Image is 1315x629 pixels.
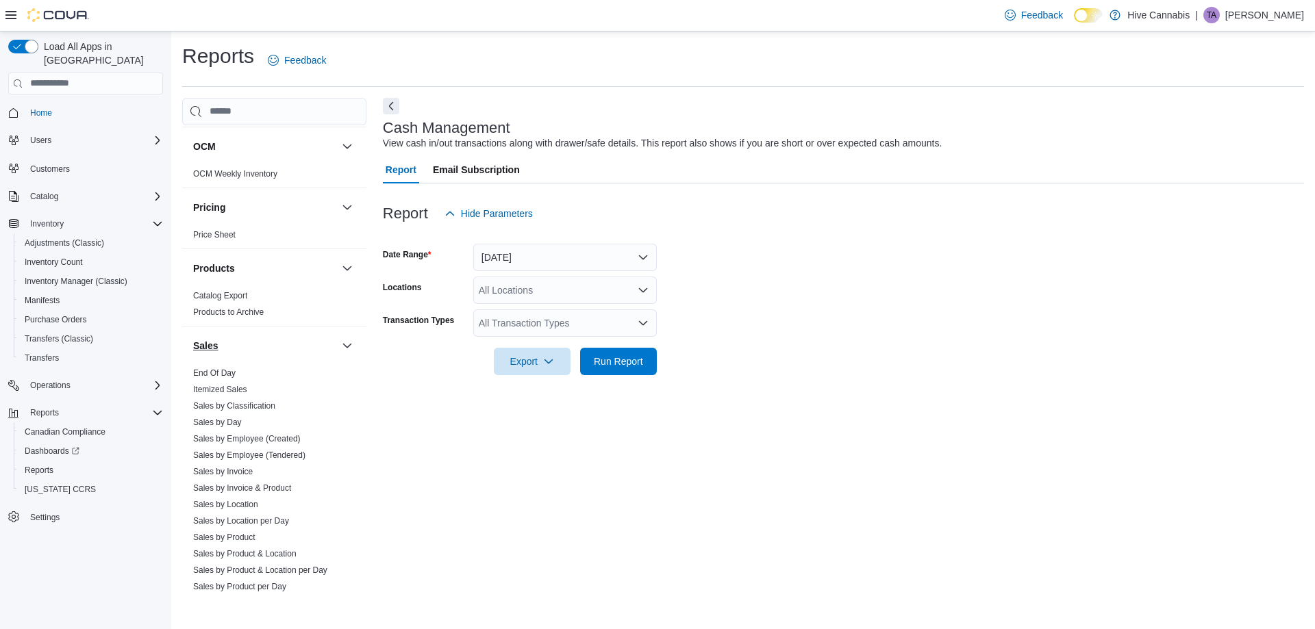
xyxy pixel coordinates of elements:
button: Users [25,132,57,149]
h3: Products [193,261,235,275]
button: Catalog [3,187,168,206]
span: Price Sheet [193,229,236,240]
span: [US_STATE] CCRS [25,484,96,495]
a: Sales by Classification [193,401,275,411]
a: Sales by Employee (Tendered) [193,450,305,460]
span: Settings [30,512,60,523]
div: Sales [182,365,366,600]
button: Reports [3,403,168,422]
a: Customers [25,161,75,177]
h1: Reports [182,42,254,70]
a: Adjustments (Classic) [19,235,110,251]
span: Sales by Classification [193,400,275,411]
button: Hide Parameters [439,200,538,227]
a: Catalog Export [193,291,247,300]
span: Operations [25,377,163,394]
span: Report [386,156,416,183]
button: Canadian Compliance [14,422,168,441]
a: Dashboards [19,443,85,459]
a: Home [25,105,58,121]
span: Manifests [25,295,60,306]
button: Export [494,348,571,375]
span: Sales by Product & Location per Day [193,565,327,576]
span: Sales by Location per Day [193,515,289,526]
span: Hide Parameters [461,207,533,220]
button: Manifests [14,291,168,310]
span: Inventory Count [19,254,163,270]
span: Run Report [594,355,643,368]
a: Sales by Product & Location per Day [193,565,327,575]
p: | [1195,7,1198,23]
span: Sales by Location [193,499,258,510]
span: TA [1207,7,1216,23]
button: [US_STATE] CCRS [14,480,168,499]
span: Home [30,107,52,118]
span: Transfers (Classic) [19,331,163,347]
a: Sales by Location [193,500,258,509]
a: Dashboards [14,441,168,461]
span: Reports [25,405,163,421]
button: Inventory Count [14,253,168,272]
a: Sales by Invoice [193,467,253,476]
span: Inventory Manager (Classic) [19,273,163,290]
button: Operations [25,377,76,394]
span: Products to Archive [193,307,264,318]
span: Users [25,132,163,149]
a: Sales by Employee (Created) [193,434,301,444]
span: Sales by Invoice [193,466,253,477]
span: Customers [30,164,70,175]
a: Purchase Orders [19,311,92,328]
p: Hive Cannabis [1127,7,1190,23]
span: Inventory [30,218,64,229]
span: Catalog Export [193,290,247,301]
label: Transaction Types [383,315,454,326]
button: Transfers (Classic) [14,329,168,348]
span: Export [502,348,562,375]
a: Price Sheet [193,230,236,240]
div: Toby Atkinson [1203,7,1220,23]
input: Dark Mode [1074,8,1103,23]
span: Sales by Product per Day [193,581,286,592]
a: Feedback [262,47,331,74]
button: OCM [193,140,336,153]
span: Home [25,104,163,121]
button: Products [339,260,355,277]
span: Purchase Orders [25,314,87,325]
span: Sales by Product & Location [193,548,297,559]
button: Reports [14,461,168,480]
a: Settings [25,509,65,526]
button: Open list of options [638,285,649,296]
label: Date Range [383,249,431,260]
span: Settings [25,509,163,526]
span: Adjustments (Classic) [19,235,163,251]
span: Email Subscription [433,156,520,183]
a: Feedback [999,1,1068,29]
span: Adjustments (Classic) [25,238,104,248]
a: Sales by Location per Day [193,516,289,526]
button: Operations [3,376,168,395]
span: Load All Apps in [GEOGRAPHIC_DATA] [38,40,163,67]
span: Reports [30,407,59,418]
button: Sales [339,337,355,354]
img: Cova [27,8,89,22]
span: OCM Weekly Inventory [193,168,277,179]
span: End Of Day [193,368,236,378]
button: Products [193,261,336,275]
button: Run Report [580,348,657,375]
a: [US_STATE] CCRS [19,481,101,498]
button: Sales [193,339,336,352]
button: Next [383,98,399,114]
span: Inventory [25,216,163,232]
a: Inventory Count [19,254,88,270]
span: Catalog [30,191,58,202]
span: Customers [25,159,163,177]
div: Pricing [182,227,366,248]
h3: Sales [193,339,218,352]
span: Purchase Orders [19,311,163,328]
span: Reports [19,462,163,478]
span: Feedback [1021,8,1063,22]
a: Products to Archive [193,307,264,317]
span: Inventory Count [25,257,83,268]
a: Sales by Product & Location [193,549,297,559]
h3: OCM [193,140,216,153]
